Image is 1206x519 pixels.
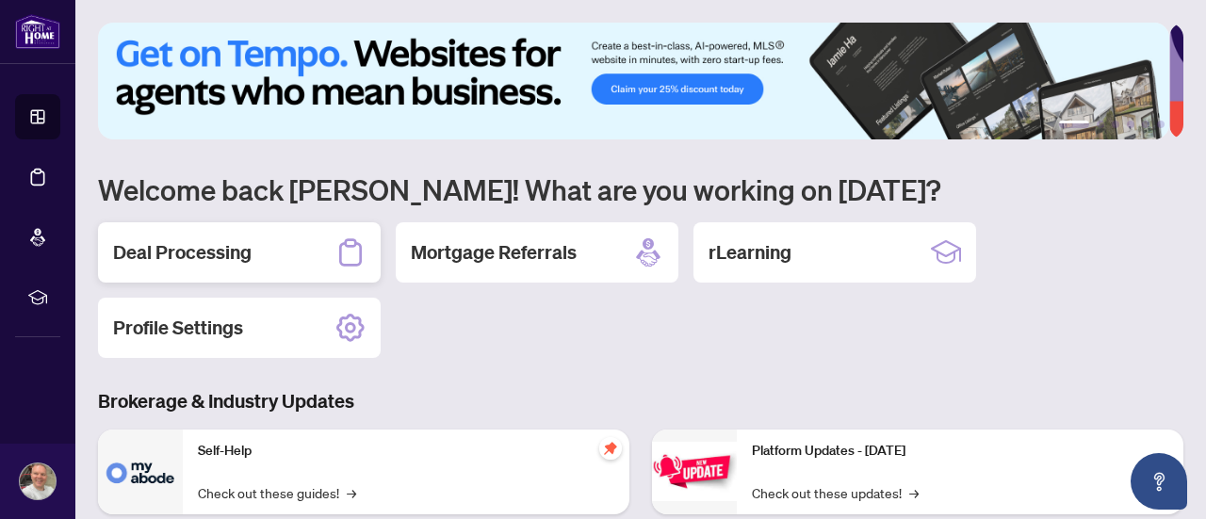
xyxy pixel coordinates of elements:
button: 4 [1127,121,1134,128]
h2: Profile Settings [113,315,243,341]
img: Self-Help [98,430,183,514]
img: Profile Icon [20,463,56,499]
button: 1 [1059,121,1089,128]
button: 2 [1097,121,1104,128]
p: Self-Help [198,441,614,462]
p: Platform Updates - [DATE] [752,441,1168,462]
h2: Mortgage Referrals [411,239,577,266]
button: 6 [1157,121,1165,128]
img: Platform Updates - June 23, 2025 [652,442,737,501]
button: 5 [1142,121,1149,128]
span: pushpin [599,437,622,460]
img: Slide 0 [98,23,1169,139]
button: Open asap [1131,453,1187,510]
h3: Brokerage & Industry Updates [98,388,1183,414]
button: 3 [1112,121,1119,128]
a: Check out these updates!→ [752,482,919,503]
h2: rLearning [709,239,791,266]
a: Check out these guides!→ [198,482,356,503]
h2: Deal Processing [113,239,252,266]
img: logo [15,14,60,49]
span: → [347,482,356,503]
span: → [909,482,919,503]
h1: Welcome back [PERSON_NAME]! What are you working on [DATE]? [98,171,1183,207]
